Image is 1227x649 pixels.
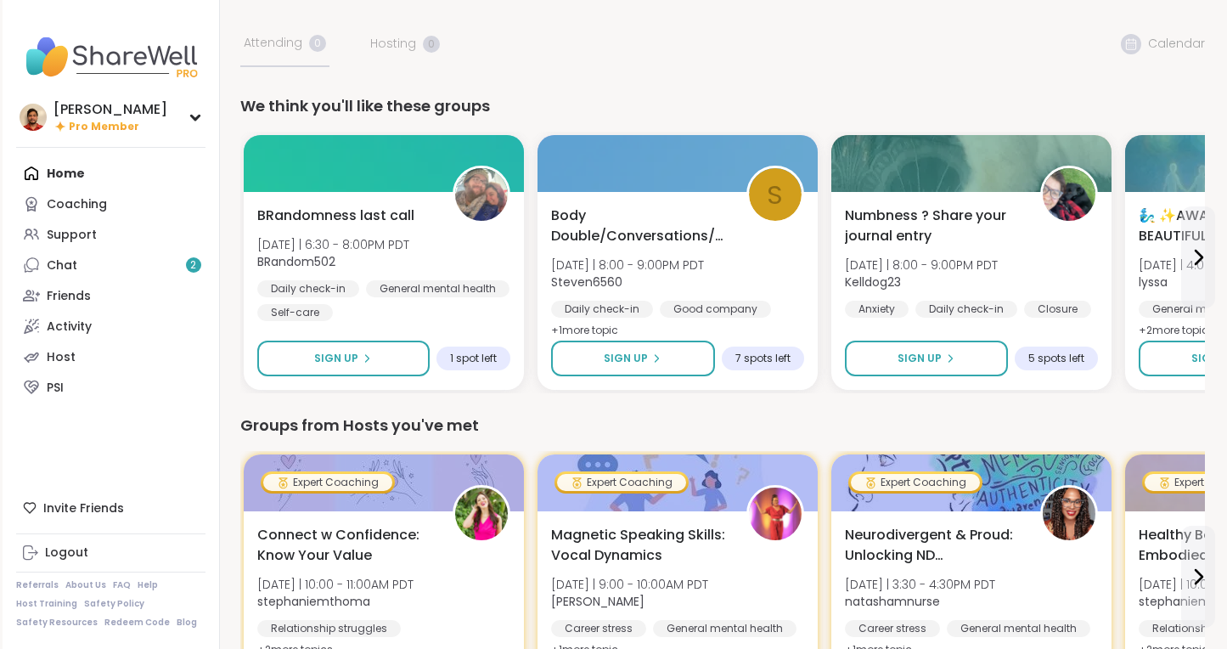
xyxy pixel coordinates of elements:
span: [DATE] | 9:00 - 10:00AM PDT [551,576,708,593]
span: Sign Up [314,351,358,366]
div: Expert Coaching [557,474,686,491]
span: Pro Member [69,120,139,134]
a: PSI [16,372,205,403]
b: BRandom502 [257,253,335,270]
a: Redeem Code [104,617,170,629]
img: BRandom502 [455,168,508,221]
div: Relationship struggles [257,620,401,637]
span: Sign Up [604,351,648,366]
a: Support [16,219,205,250]
div: Chat [47,257,77,274]
a: Referrals [16,579,59,591]
span: 5 spots left [1028,352,1084,365]
div: We think you'll like these groups [240,94,1205,118]
b: lyssa [1139,274,1168,291]
a: Coaching [16,189,205,219]
button: Sign Up [845,341,1008,376]
span: 2 [190,258,196,273]
button: Sign Up [551,341,715,376]
div: Self-care [257,304,333,321]
a: Blog [177,617,197,629]
span: Body Double/Conversations/Chill [551,206,728,246]
div: Career stress [551,620,646,637]
img: Kelldog23 [1043,168,1095,221]
button: Sign Up [257,341,430,376]
div: Career stress [845,620,940,637]
span: Magnetic Speaking Skills: Vocal Dynamics [551,525,728,566]
a: Safety Resources [16,617,98,629]
a: Logout [16,538,205,568]
div: Good company [660,301,771,318]
span: [DATE] | 8:00 - 9:00PM PDT [845,257,998,274]
div: Friends [47,288,91,305]
div: General mental health [653,620,796,637]
img: natashamnurse [1043,488,1095,540]
img: Lisa_LaCroix [749,488,802,540]
span: Neurodivergent & Proud: Unlocking ND Superpowers [845,525,1022,566]
div: Invite Friends [16,493,205,523]
span: [DATE] | 10:00 - 11:00AM PDT [257,576,414,593]
span: BRandomness last call [257,206,414,226]
a: About Us [65,579,106,591]
span: Connect w Confidence: Know Your Value [257,525,434,566]
b: natashamnurse [845,593,940,610]
div: Activity [47,319,92,336]
div: Closure [1024,301,1091,318]
a: Host [16,341,205,372]
div: Support [47,227,97,244]
span: S [767,175,783,215]
div: Host [47,349,76,366]
img: ShareWell Nav Logo [16,27,205,87]
img: stephaniemthoma [455,488,508,540]
b: Kelldog23 [845,274,901,291]
span: [DATE] | 6:30 - 8:00PM PDT [257,236,409,253]
div: PSI [47,380,64,397]
span: [DATE] | 3:30 - 4:30PM PDT [845,576,995,593]
span: Sign Up [898,351,942,366]
span: Numbness ? Share your journal entry [845,206,1022,246]
span: 1 spot left [450,352,497,365]
div: [PERSON_NAME] [53,100,167,119]
div: Expert Coaching [263,474,392,491]
div: Daily check-in [257,280,359,297]
a: Chat2 [16,250,205,280]
div: Anxiety [845,301,909,318]
a: Help [138,579,158,591]
span: 7 spots left [735,352,791,365]
div: Coaching [47,196,107,213]
div: General mental health [947,620,1090,637]
a: FAQ [113,579,131,591]
b: [PERSON_NAME] [551,593,644,610]
div: Expert Coaching [851,474,980,491]
div: Daily check-in [551,301,653,318]
a: Safety Policy [84,598,144,610]
div: Groups from Hosts you've met [240,414,1205,437]
b: stephaniemthoma [257,593,370,610]
a: Host Training [16,598,77,610]
div: Daily check-in [915,301,1017,318]
img: Billy [20,104,47,131]
b: Steven6560 [551,274,622,291]
a: Friends [16,280,205,311]
a: Activity [16,311,205,341]
span: [DATE] | 8:00 - 9:00PM PDT [551,257,704,274]
div: General mental health [366,280,509,297]
div: Logout [45,545,88,562]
